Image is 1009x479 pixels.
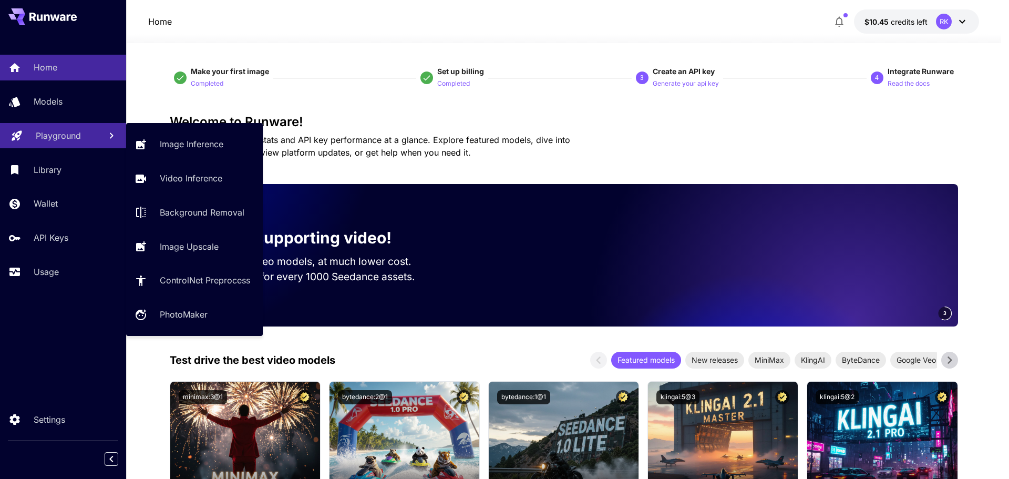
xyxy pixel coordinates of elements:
[864,16,928,27] div: $10.44822
[126,302,263,328] a: PhotoMaker
[437,79,470,89] p: Completed
[105,452,118,466] button: Collapse sidebar
[888,67,954,76] span: Integrate Runware
[891,17,928,26] span: credits left
[653,79,719,89] p: Generate your api key
[179,390,227,404] button: minimax:3@1
[187,254,431,269] p: Run the best video models, at much lower cost.
[112,450,126,468] div: Collapse sidebar
[888,79,930,89] p: Read the docs
[816,390,859,404] button: klingai:5@2
[640,73,644,83] p: 3
[126,233,263,259] a: Image Upscale
[160,274,250,287] p: ControlNet Preprocess
[854,9,979,34] button: $10.44822
[34,266,59,278] p: Usage
[497,390,550,404] button: bytedance:1@1
[457,390,471,404] button: Certified Model – Vetted for best performance and includes a commercial license.
[338,390,392,404] button: bytedance:2@1
[191,67,269,76] span: Make your first image
[616,390,630,404] button: Certified Model – Vetted for best performance and includes a commercial license.
[943,309,946,317] span: 3
[890,354,942,365] span: Google Veo
[864,17,891,26] span: $10.45
[685,354,744,365] span: New releases
[160,138,223,150] p: Image Inference
[148,15,172,28] p: Home
[748,354,790,365] span: MiniMax
[34,61,57,74] p: Home
[34,197,58,210] p: Wallet
[126,166,263,191] a: Video Inference
[34,413,65,426] p: Settings
[836,354,886,365] span: ByteDance
[653,67,715,76] span: Create an API key
[297,390,312,404] button: Certified Model – Vetted for best performance and includes a commercial license.
[611,354,681,365] span: Featured models
[936,14,952,29] div: RK
[34,231,68,244] p: API Keys
[160,172,222,185] p: Video Inference
[160,308,208,321] p: PhotoMaker
[187,269,431,284] p: Save up to $50 for every 1000 Seedance assets.
[170,115,958,129] h3: Welcome to Runware!
[126,131,263,157] a: Image Inference
[36,129,81,142] p: Playground
[795,354,831,365] span: KlingAI
[216,226,392,250] p: Now supporting video!
[34,95,63,108] p: Models
[34,164,61,176] p: Library
[160,240,219,253] p: Image Upscale
[170,352,335,368] p: Test drive the best video models
[875,73,879,83] p: 4
[148,15,172,28] nav: breadcrumb
[126,268,263,293] a: ControlNet Preprocess
[160,206,244,219] p: Background Removal
[935,390,949,404] button: Certified Model – Vetted for best performance and includes a commercial license.
[437,67,484,76] span: Set up billing
[126,200,263,226] a: Background Removal
[170,135,570,158] span: Check out your usage stats and API key performance at a glance. Explore featured models, dive int...
[656,390,699,404] button: klingai:5@3
[775,390,789,404] button: Certified Model – Vetted for best performance and includes a commercial license.
[191,79,223,89] p: Completed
